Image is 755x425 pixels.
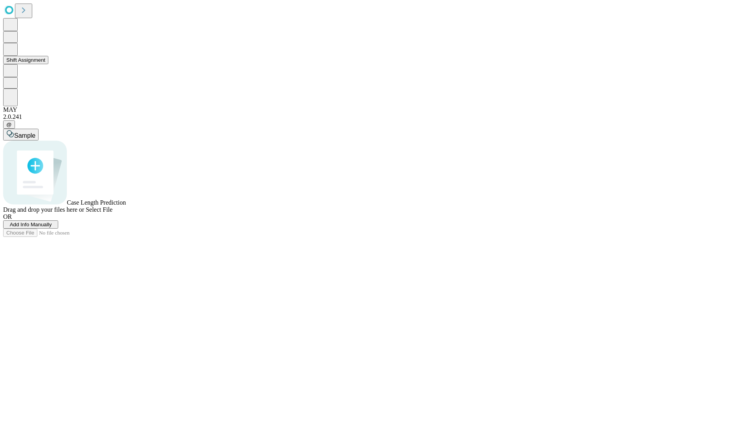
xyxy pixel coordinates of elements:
[67,199,126,206] span: Case Length Prediction
[3,206,84,213] span: Drag and drop your files here or
[3,106,752,113] div: MAY
[86,206,112,213] span: Select File
[3,113,752,120] div: 2.0.241
[3,56,48,64] button: Shift Assignment
[6,122,12,128] span: @
[10,222,52,227] span: Add Info Manually
[3,120,15,129] button: @
[3,213,12,220] span: OR
[3,220,58,229] button: Add Info Manually
[3,129,39,140] button: Sample
[14,132,35,139] span: Sample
